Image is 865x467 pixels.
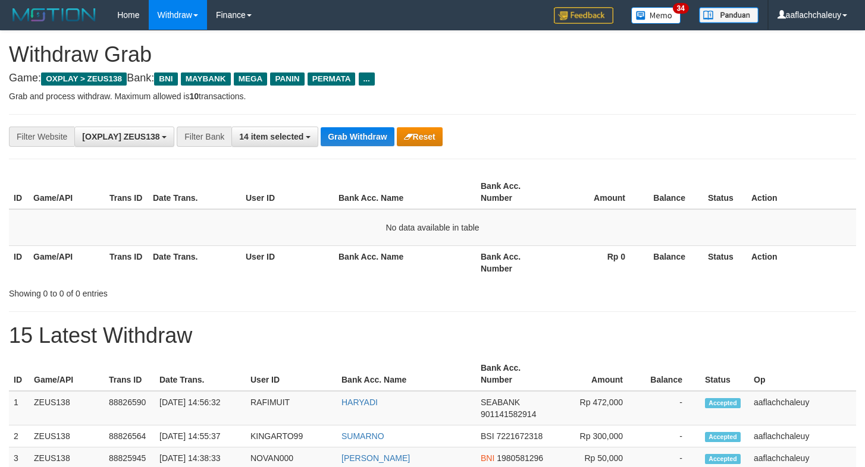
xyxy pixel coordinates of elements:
[105,245,148,279] th: Trans ID
[177,127,231,147] div: Filter Bank
[241,245,334,279] th: User ID
[481,397,520,407] span: SEABANK
[270,72,304,86] span: PANIN
[749,391,856,425] td: aaflachchaleuy
[246,357,337,391] th: User ID
[643,245,703,279] th: Balance
[189,91,199,101] strong: 10
[105,175,148,209] th: Trans ID
[476,357,551,391] th: Bank Acc. Number
[41,72,127,86] span: OXPLAY > ZEUS138
[551,391,641,425] td: Rp 472,000
[9,43,856,67] h1: Withdraw Grab
[246,391,337,425] td: RAFIMUIT
[341,453,410,463] a: [PERSON_NAME]
[104,357,155,391] th: Trans ID
[552,175,643,209] th: Amount
[552,245,643,279] th: Rp 0
[643,175,703,209] th: Balance
[9,6,99,24] img: MOTION_logo.png
[148,245,241,279] th: Date Trans.
[231,127,318,147] button: 14 item selected
[9,425,29,447] td: 2
[703,175,747,209] th: Status
[9,127,74,147] div: Filter Website
[496,431,543,441] span: Copy 7221672318 to clipboard
[234,72,268,86] span: MEGA
[9,209,856,246] td: No data available in table
[341,397,378,407] a: HARYADI
[747,245,856,279] th: Action
[554,7,613,24] img: Feedback.jpg
[476,175,552,209] th: Bank Acc. Number
[705,432,741,442] span: Accepted
[104,391,155,425] td: 88826590
[481,409,536,419] span: Copy 901141582914 to clipboard
[181,72,231,86] span: MAYBANK
[334,175,476,209] th: Bank Acc. Name
[154,72,177,86] span: BNI
[29,391,104,425] td: ZEUS138
[481,431,494,441] span: BSI
[397,127,443,146] button: Reset
[700,357,749,391] th: Status
[321,127,394,146] button: Grab Withdraw
[308,72,356,86] span: PERMATA
[74,127,174,147] button: [OXPLAY] ZEUS138
[497,453,543,463] span: Copy 1980581296 to clipboard
[9,175,29,209] th: ID
[29,357,104,391] th: Game/API
[155,425,246,447] td: [DATE] 14:55:37
[155,391,246,425] td: [DATE] 14:56:32
[9,391,29,425] td: 1
[9,357,29,391] th: ID
[705,454,741,464] span: Accepted
[641,425,700,447] td: -
[481,453,494,463] span: BNI
[749,357,856,391] th: Op
[148,175,241,209] th: Date Trans.
[476,245,552,279] th: Bank Acc. Number
[9,72,856,84] h4: Game: Bank:
[246,425,337,447] td: KINGARTO99
[341,431,384,441] a: SUMARNO
[703,245,747,279] th: Status
[551,425,641,447] td: Rp 300,000
[241,175,334,209] th: User ID
[699,7,759,23] img: panduan.png
[82,132,159,141] span: [OXPLAY] ZEUS138
[334,245,476,279] th: Bank Acc. Name
[9,245,29,279] th: ID
[155,357,246,391] th: Date Trans.
[29,425,104,447] td: ZEUS138
[9,324,856,348] h1: 15 Latest Withdraw
[29,245,105,279] th: Game/API
[705,398,741,408] span: Accepted
[551,357,641,391] th: Amount
[631,7,681,24] img: Button%20Memo.svg
[747,175,856,209] th: Action
[9,283,352,299] div: Showing 0 to 0 of 0 entries
[104,425,155,447] td: 88826564
[359,72,375,86] span: ...
[9,90,856,102] p: Grab and process withdraw. Maximum allowed is transactions.
[749,425,856,447] td: aaflachchaleuy
[641,357,700,391] th: Balance
[337,357,476,391] th: Bank Acc. Name
[673,3,689,14] span: 34
[641,391,700,425] td: -
[239,132,303,141] span: 14 item selected
[29,175,105,209] th: Game/API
